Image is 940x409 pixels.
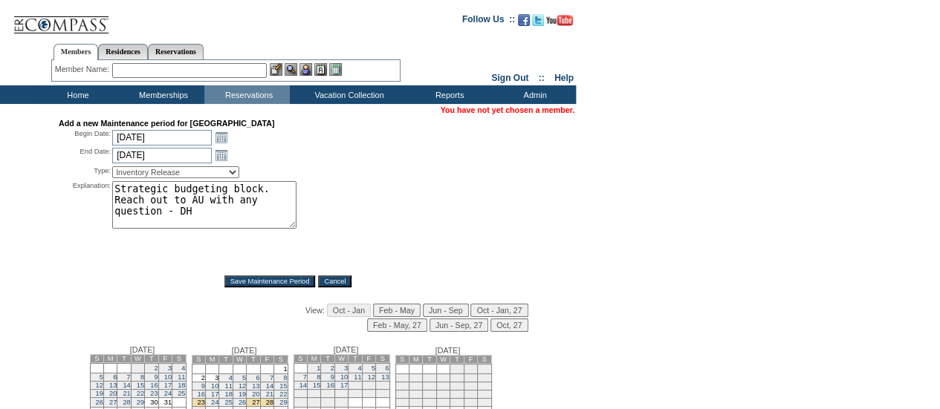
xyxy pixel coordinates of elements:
[450,399,464,407] td: 29
[211,399,218,406] a: 24
[409,399,422,407] td: 26
[131,355,144,363] td: W
[423,356,436,364] td: T
[96,390,103,397] a: 19
[127,373,131,381] a: 7
[327,304,371,317] input: Oct - Jan
[294,355,307,363] td: S
[140,373,144,381] a: 8
[357,364,361,372] a: 4
[213,147,230,163] a: Open the calendar popup.
[436,382,450,390] td: 14
[546,19,573,27] a: Subscribe to our YouTube Channel
[518,19,530,27] a: Become our fan on Facebook
[233,356,246,364] td: W
[279,399,287,406] a: 29
[368,373,375,381] a: 12
[478,382,491,390] td: 17
[478,399,491,407] td: 31
[274,356,288,364] td: S
[305,306,325,315] span: View:
[109,390,117,397] a: 20
[239,399,246,406] a: 26
[260,356,273,364] td: F
[546,15,573,26] img: Subscribe to our YouTube Channel
[409,390,422,399] td: 19
[192,374,205,382] td: 2
[260,399,273,407] td: 28
[314,63,327,76] img: Reservations
[98,44,148,59] a: Residences
[224,390,232,398] a: 18
[321,398,334,408] td: 30
[436,374,450,382] td: 7
[252,382,259,390] a: 13
[96,382,103,389] a: 12
[123,399,130,406] a: 28
[131,364,144,373] td: 1
[313,382,320,389] a: 15
[464,390,477,399] td: 23
[239,390,246,398] a: 19
[198,390,205,398] a: 16
[204,85,290,104] td: Reservations
[409,356,422,364] td: M
[450,374,464,382] td: 8
[395,356,409,364] td: S
[274,364,288,374] td: 1
[349,390,362,398] td: 25
[331,364,334,372] a: 2
[430,318,488,332] input: Jun - Sep, 27
[148,44,204,59] a: Reservations
[423,399,436,407] td: 27
[123,390,130,397] a: 21
[294,390,307,398] td: 21
[164,382,172,389] a: 17
[224,275,316,287] input: Save Maintenance Period
[168,364,172,372] a: 3
[329,63,342,76] img: b_calculator.gif
[307,390,320,398] td: 22
[205,374,218,382] td: 3
[256,374,259,382] a: 6
[303,373,307,381] a: 7
[478,390,491,399] td: 24
[362,390,375,398] td: 26
[334,355,348,363] td: W
[290,85,405,104] td: Vacation Collection
[299,63,312,76] img: Impersonate
[326,382,334,389] a: 16
[317,373,320,381] a: 8
[285,63,297,76] img: View
[96,399,103,406] a: 26
[317,364,320,372] a: 1
[154,364,158,372] a: 2
[59,119,274,128] strong: Add a new Maintenance period for [GEOGRAPHIC_DATA]
[137,390,144,397] a: 22
[213,129,230,145] a: Open the calendar popup.
[349,355,362,363] td: T
[464,399,477,407] td: 30
[59,147,111,163] div: End Date:
[450,390,464,399] td: 22
[211,390,218,398] a: 17
[423,304,469,317] input: Jun - Sep
[158,398,172,408] td: 31
[318,275,351,287] input: Cancel
[55,63,112,76] div: Member Name:
[518,14,530,26] img: Become our fan on Facebook
[178,373,185,381] a: 11
[478,364,491,374] td: 3
[450,356,464,364] td: T
[279,390,287,398] a: 22
[145,355,158,363] td: T
[294,398,307,408] td: 28
[478,356,491,364] td: S
[331,373,334,381] a: 9
[33,85,119,104] td: Home
[137,382,144,389] a: 15
[450,364,464,374] td: 1
[192,399,205,407] td: 23
[376,390,389,398] td: 27
[242,374,246,382] a: 5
